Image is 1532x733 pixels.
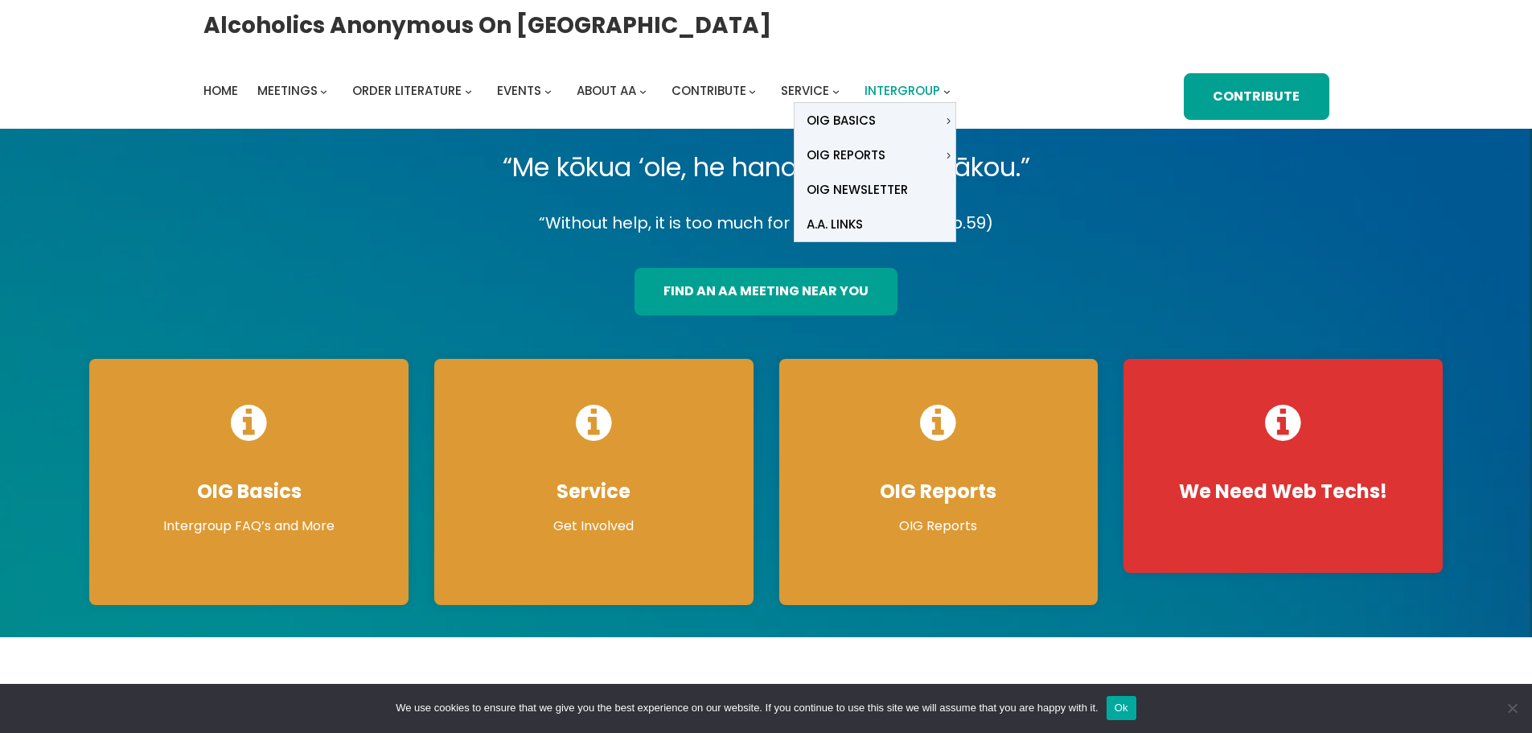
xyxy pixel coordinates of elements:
button: Events submenu [544,87,552,94]
span: Contribute [672,82,746,99]
span: OIG Newsletter [807,179,908,201]
span: About AA [577,82,636,99]
p: “Me kōkua ‘ole, he hana nui loa iā mākou.” [76,145,1456,190]
button: Service submenu [832,87,840,94]
span: A.A. Links [807,213,863,236]
span: Service [781,82,829,99]
nav: Intergroup [203,80,956,102]
a: Contribute [1184,73,1329,121]
p: Intergroup FAQ’s and More [105,517,392,536]
h4: Service [450,480,737,504]
button: OIG Reports submenu [945,151,952,159]
button: Intergroup submenu [943,87,951,94]
a: About AA [577,80,636,102]
p: Get Involved [450,517,737,536]
a: OIG Newsletter [795,172,955,207]
span: OIG Basics [807,109,876,132]
button: About AA submenu [639,87,647,94]
a: A.A. Links [795,207,955,241]
h4: We Need Web Techs! [1140,480,1427,504]
button: Contribute submenu [749,87,756,94]
a: OIG Basics [795,103,943,138]
h4: OIG Reports [795,480,1082,504]
a: Intergroup [865,80,940,102]
span: Intergroup [865,82,940,99]
span: OIG Reports [807,144,885,167]
span: No [1504,700,1520,716]
span: Order Literature [352,82,462,99]
button: Order Literature submenu [465,87,472,94]
a: Contribute [672,80,746,102]
span: Home [203,82,238,99]
a: Service [781,80,829,102]
span: We use cookies to ensure that we give you the best experience on our website. If you continue to ... [396,700,1098,716]
button: Ok [1107,696,1136,720]
p: OIG Reports [795,517,1082,536]
a: Home [203,80,238,102]
a: Events [497,80,541,102]
p: “Without help, it is too much for us.” (Big Book of AA p.59) [76,209,1456,237]
button: Meetings submenu [320,87,327,94]
button: OIG Basics submenu [945,117,952,124]
span: Meetings [257,82,318,99]
a: Meetings [257,80,318,102]
a: find an aa meeting near you [635,268,897,315]
span: Events [497,82,541,99]
a: Alcoholics Anonymous on [GEOGRAPHIC_DATA] [203,6,771,45]
h4: OIG Basics [105,480,392,504]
